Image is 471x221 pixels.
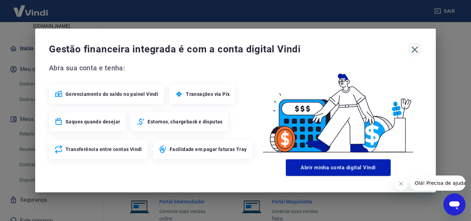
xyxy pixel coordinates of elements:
iframe: Botão para abrir a janela de mensagens [443,193,465,215]
span: Saques quando desejar [66,118,120,125]
span: Transações via Pix [186,91,230,98]
span: Estornos, chargeback e disputas [148,118,222,125]
button: Abrir minha conta digital Vindi [286,159,391,176]
iframe: Fechar mensagem [394,177,408,191]
span: Gerenciamento do saldo no painel Vindi [66,91,158,98]
span: Gestão financeira integrada é com a conta digital Vindi [49,42,408,56]
img: Good Billing [254,62,422,157]
span: Facilidade em pagar faturas Tray [170,146,247,153]
iframe: Mensagem da empresa [411,175,465,191]
span: Transferência entre contas Vindi [66,146,142,153]
span: Abra sua conta e tenha: [49,62,254,73]
span: Olá! Precisa de ajuda? [4,5,58,10]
